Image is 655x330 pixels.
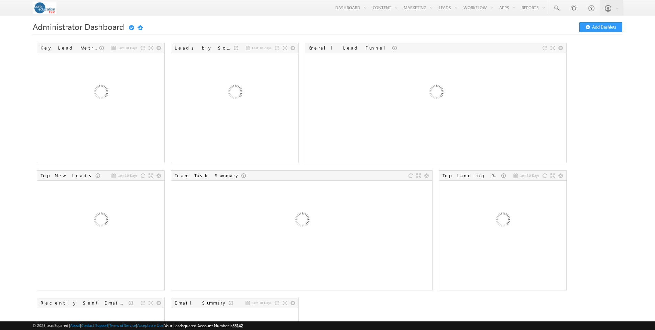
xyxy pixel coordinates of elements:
[64,56,138,130] img: Loading...
[252,45,271,51] span: Last 30 days
[198,56,272,130] img: Loading...
[175,172,241,179] div: Team Task Summary
[137,323,163,328] a: Acceptable Use
[443,172,501,179] div: Top Landing Pages
[175,300,229,306] div: Email Summary
[232,323,243,328] span: 55142
[520,172,539,179] span: Last 30 Days
[175,45,234,51] div: Leads by Sources
[64,184,138,258] img: Loading...
[118,172,137,179] span: Last 10 Days
[41,172,96,179] div: Top New Leads
[466,184,539,258] img: Loading...
[70,323,80,328] a: About
[118,45,137,51] span: Last 30 Days
[41,45,99,51] div: Key Lead Metrics
[399,56,473,130] img: Loading...
[309,45,392,51] div: Overall Lead Funnel
[41,300,129,306] div: Recently Sent Email Campaigns
[265,184,339,258] img: Loading...
[33,322,243,329] span: © 2025 LeadSquared | | | | |
[579,22,622,32] button: Add Dashlets
[33,2,56,14] img: Custom Logo
[164,323,243,328] span: Your Leadsquared Account Number is
[33,21,124,32] span: Administrator Dashboard
[81,323,108,328] a: Contact Support
[252,300,271,306] span: Last 30 Days
[109,323,136,328] a: Terms of Service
